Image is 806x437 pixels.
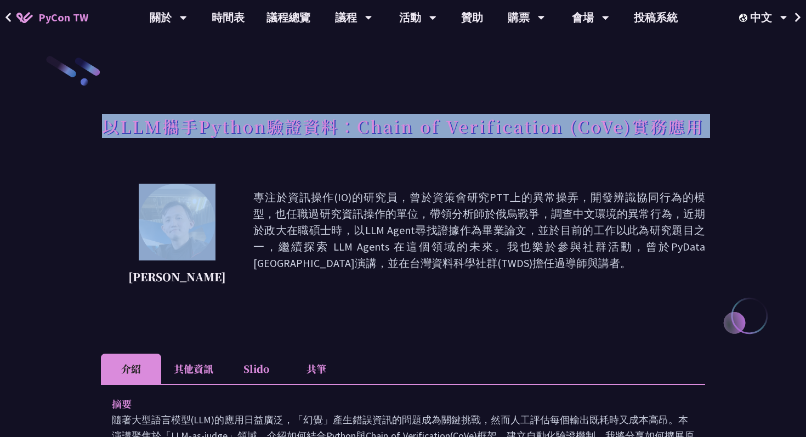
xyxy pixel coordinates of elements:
[101,354,161,384] li: 介紹
[226,354,286,384] li: Slido
[253,189,705,288] p: 專注於資訊操作(IO)的研究員，曾於資策會研究PTT上的異常操弄，開發辨識協同行為的模型，也任職過研究資訊操作的單位，帶領分析師於俄烏戰爭，調查中文環境的異常行為，近期於政大在職碩士時，以LLM...
[286,354,347,384] li: 共筆
[16,12,33,23] img: Home icon of PyCon TW 2025
[161,354,226,384] li: 其他資訊
[112,396,672,412] p: 摘要
[5,4,99,31] a: PyCon TW
[38,9,88,26] span: PyCon TW
[139,184,215,260] img: Kevin Tseng
[739,14,750,22] img: Locale Icon
[102,110,704,143] h1: 以LLM攜手Python驗證資料：Chain of Verification (CoVe)實務應用
[128,269,226,285] p: [PERSON_NAME]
